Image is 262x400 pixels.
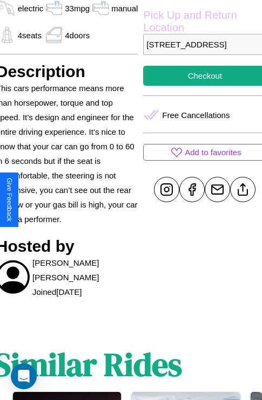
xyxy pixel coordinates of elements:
[18,28,42,43] p: 4 seats
[65,1,90,16] p: 33 mpg
[11,363,37,389] div: Open Intercom Messenger
[185,145,241,160] p: Add to favorites
[32,285,82,299] p: Joined [DATE]
[162,108,230,122] p: Free Cancellations
[32,256,138,285] p: [PERSON_NAME] [PERSON_NAME]
[18,1,44,16] p: electric
[43,27,65,43] img: gas
[65,28,90,43] p: 4 doors
[5,178,13,222] div: Give Feedback
[111,1,138,16] p: manual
